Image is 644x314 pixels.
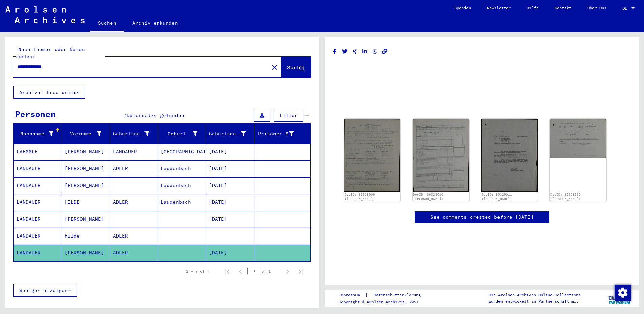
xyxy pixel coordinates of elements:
[413,193,443,201] a: DocID: 86329010 ([PERSON_NAME])
[206,194,254,211] mat-cell: [DATE]
[247,268,281,274] div: of 1
[14,124,62,143] mat-header-cell: Nachname
[614,284,631,301] div: Zustimmung ändern
[209,130,246,137] div: Geburtsdatum
[615,285,631,301] img: Zustimmung ändern
[206,211,254,227] mat-cell: [DATE]
[351,47,358,56] button: Share on Xing
[13,86,85,99] button: Archival tree units
[254,124,310,143] mat-header-cell: Prisoner #
[62,124,110,143] mat-header-cell: Vorname
[270,63,279,71] mat-icon: close
[14,144,62,160] mat-cell: LAEMMLE
[15,108,56,120] div: Personen
[339,292,429,299] div: |
[127,112,184,118] span: Datensätze gefunden
[158,160,206,177] mat-cell: Laudenbach
[62,144,110,160] mat-cell: [PERSON_NAME]
[19,287,68,293] span: Weniger anzeigen
[381,47,388,56] button: Copy link
[622,6,630,11] span: DE
[14,211,62,227] mat-cell: LANDAUER
[186,268,210,274] div: 1 – 7 of 7
[481,119,538,191] img: 001.jpg
[274,109,303,122] button: Filter
[110,194,158,211] mat-cell: ADLER
[413,119,469,192] img: 001.jpg
[62,228,110,244] mat-cell: Hilde
[158,194,206,211] mat-cell: Laudenbach
[17,128,62,139] div: Nachname
[209,128,254,139] div: Geburtsdatum
[361,47,368,56] button: Share on LinkedIn
[345,193,375,201] a: DocID: 86329009 ([PERSON_NAME])
[234,264,247,278] button: Previous page
[14,177,62,194] mat-cell: LANDAUER
[110,144,158,160] mat-cell: LANDAUER
[113,130,150,137] div: Geburtsname
[14,160,62,177] mat-cell: LANDAUER
[65,130,101,137] div: Vorname
[489,292,581,298] p: Die Arolsen Archives Online-Collections
[206,144,254,160] mat-cell: [DATE]
[206,177,254,194] mat-cell: [DATE]
[281,264,294,278] button: Next page
[550,119,606,158] img: 001.jpg
[90,15,124,32] a: Suchen
[124,15,186,31] a: Archiv erkunden
[341,47,348,56] button: Share on Twitter
[550,193,581,201] a: DocID: 86329012 ([PERSON_NAME])
[110,160,158,177] mat-cell: ADLER
[62,245,110,261] mat-cell: [PERSON_NAME]
[62,194,110,211] mat-cell: HILDE
[110,228,158,244] mat-cell: ADLER
[110,124,158,143] mat-header-cell: Geburtsname
[62,177,110,194] mat-cell: [PERSON_NAME]
[206,160,254,177] mat-cell: [DATE]
[206,124,254,143] mat-header-cell: Geburtsdatum
[220,264,234,278] button: First page
[158,124,206,143] mat-header-cell: Geburt‏
[482,193,512,201] a: DocID: 86329011 ([PERSON_NAME])
[161,130,197,137] div: Geburt‏
[62,160,110,177] mat-cell: [PERSON_NAME]
[158,144,206,160] mat-cell: [GEOGRAPHIC_DATA]
[65,128,110,139] div: Vorname
[14,245,62,261] mat-cell: LANDAUER
[607,290,632,307] img: yv_logo.png
[368,292,429,299] a: Datenschutzerklärung
[268,60,281,74] button: Clear
[158,177,206,194] mat-cell: Laudenbach
[281,57,311,77] button: Suche
[294,264,308,278] button: Last page
[257,128,302,139] div: Prisoner #
[430,214,534,221] a: See comments created before [DATE]
[17,130,53,137] div: Nachname
[113,128,158,139] div: Geburtsname
[489,298,581,304] p: wurden entwickelt in Partnerschaft mit
[331,47,339,56] button: Share on Facebook
[287,64,304,71] span: Suche
[161,128,206,139] div: Geburt‏
[344,119,400,191] img: 001.jpg
[339,292,365,299] a: Impressum
[124,112,127,118] span: 7
[14,194,62,211] mat-cell: LANDAUER
[62,211,110,227] mat-cell: [PERSON_NAME]
[257,130,294,137] div: Prisoner #
[339,299,429,305] p: Copyright © Arolsen Archives, 2021
[206,245,254,261] mat-cell: [DATE]
[280,112,298,118] span: Filter
[16,46,85,59] mat-label: Nach Themen oder Namen suchen
[110,245,158,261] mat-cell: ADLER
[13,284,77,297] button: Weniger anzeigen
[14,228,62,244] mat-cell: LANDAUER
[5,6,85,23] img: Arolsen_neg.svg
[372,47,379,56] button: Share on WhatsApp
